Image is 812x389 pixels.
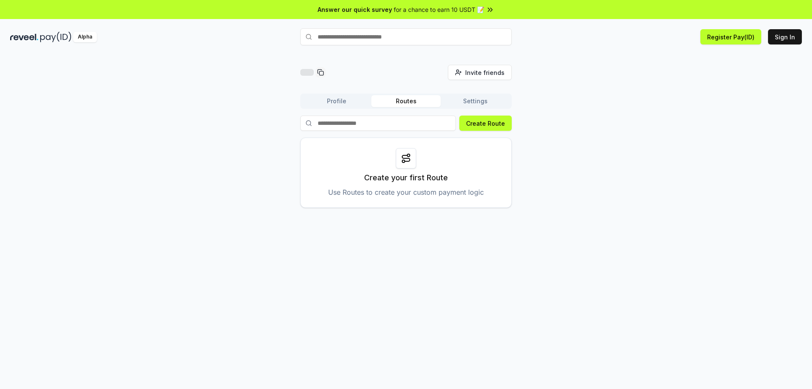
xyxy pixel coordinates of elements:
p: Create your first Route [364,172,448,184]
button: Sign In [768,29,802,44]
button: Settings [441,95,510,107]
button: Register Pay(ID) [700,29,761,44]
span: Answer our quick survey [318,5,392,14]
p: Use Routes to create your custom payment logic [328,187,484,197]
img: pay_id [40,32,71,42]
button: Profile [302,95,371,107]
span: Invite friends [465,68,505,77]
button: Invite friends [448,65,512,80]
span: for a chance to earn 10 USDT 📝 [394,5,484,14]
div: Alpha [73,32,97,42]
button: Create Route [459,116,512,131]
button: Routes [371,95,441,107]
img: reveel_dark [10,32,38,42]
